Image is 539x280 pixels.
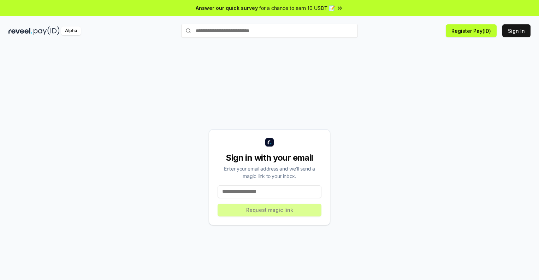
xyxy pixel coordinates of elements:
div: Enter your email address and we’ll send a magic link to your inbox. [218,165,321,180]
div: Alpha [61,26,81,35]
img: pay_id [34,26,60,35]
span: Answer our quick survey [196,4,258,12]
img: reveel_dark [8,26,32,35]
img: logo_small [265,138,274,147]
span: for a chance to earn 10 USDT 📝 [259,4,335,12]
div: Sign in with your email [218,152,321,163]
button: Register Pay(ID) [446,24,497,37]
button: Sign In [502,24,531,37]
